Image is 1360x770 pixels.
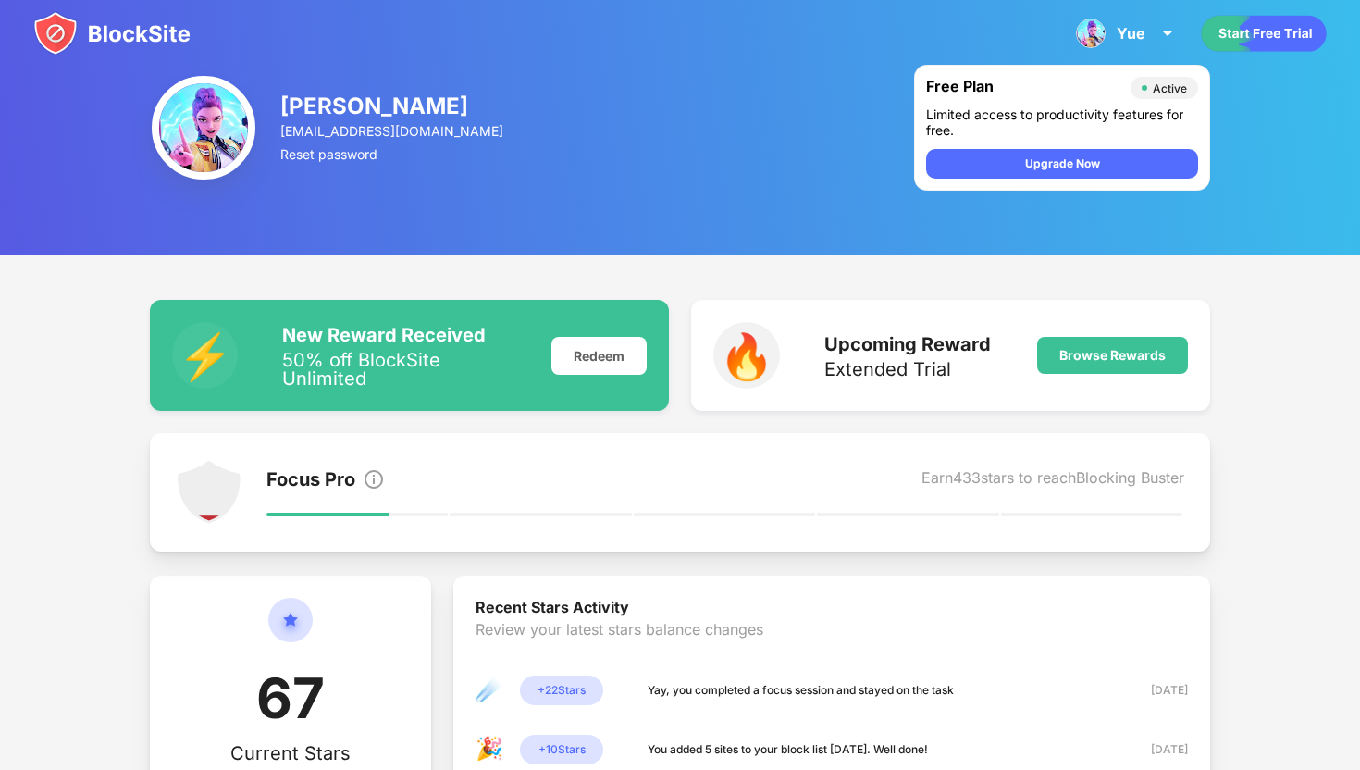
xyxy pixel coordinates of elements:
[268,598,313,664] img: circle-star.svg
[280,93,506,119] div: [PERSON_NAME]
[256,664,325,742] div: 67
[230,742,351,764] div: Current Stars
[824,333,991,355] div: Upcoming Reward
[1059,348,1166,363] div: Browse Rewards
[1076,19,1106,48] img: ACg8ocJEBAUF_hSJ3iIx5M8gu6IbO1eTMBeO2QAOjlQ3NxQ_lW_1SKQ=s96-c
[1122,740,1188,759] div: [DATE]
[1153,81,1187,95] div: Active
[551,337,647,375] div: Redeem
[280,146,506,162] div: Reset password
[520,676,603,705] div: + 22 Stars
[1122,681,1188,700] div: [DATE]
[926,77,1121,99] div: Free Plan
[476,598,1188,620] div: Recent Stars Activity
[713,322,780,389] div: 🔥
[520,735,603,764] div: + 10 Stars
[266,468,355,494] div: Focus Pro
[363,468,385,491] img: info.svg
[926,106,1198,138] div: Limited access to productivity features for free.
[1025,155,1100,173] div: Upgrade Now
[33,11,191,56] img: blocksite-icon.svg
[280,123,506,139] div: [EMAIL_ADDRESS][DOMAIN_NAME]
[476,676,505,705] div: ☄️
[172,322,239,389] div: ⚡️
[1117,24,1145,43] div: Yue
[648,740,928,759] div: You added 5 sites to your block list [DATE]. Well done!
[152,76,255,180] img: ACg8ocJEBAUF_hSJ3iIx5M8gu6IbO1eTMBeO2QAOjlQ3NxQ_lW_1SKQ=s96-c
[1201,15,1327,52] div: animation
[476,735,505,764] div: 🎉
[176,459,242,526] img: points-level-1.svg
[282,351,529,388] div: 50% off BlockSite Unlimited
[476,620,1188,676] div: Review your latest stars balance changes
[648,681,954,700] div: Yay, you completed a focus session and stayed on the task
[921,468,1184,494] div: Earn 433 stars to reach Blocking Buster
[824,360,991,379] div: Extended Trial
[282,324,529,346] div: New Reward Received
